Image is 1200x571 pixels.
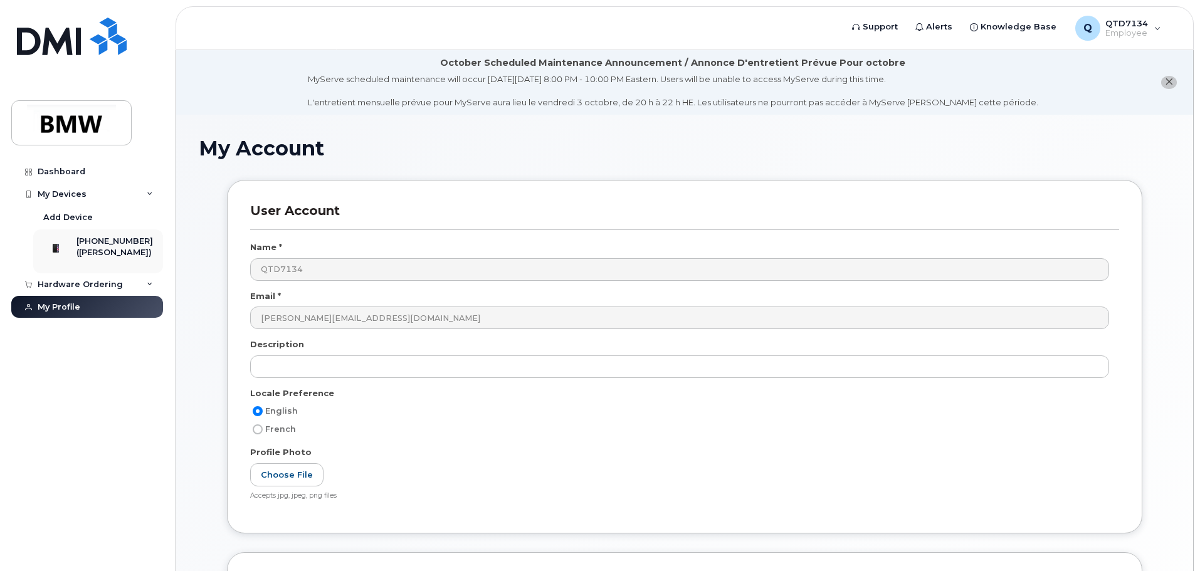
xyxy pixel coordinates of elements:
[250,446,312,458] label: Profile Photo
[308,73,1038,108] div: MyServe scheduled maintenance will occur [DATE][DATE] 8:00 PM - 10:00 PM Eastern. Users will be u...
[199,137,1171,159] h1: My Account
[1145,516,1191,562] iframe: Messenger Launcher
[250,463,324,486] label: Choose File
[440,56,905,70] div: October Scheduled Maintenance Announcement / Annonce D'entretient Prévue Pour octobre
[265,424,296,434] span: French
[253,406,263,416] input: English
[250,290,281,302] label: Email *
[253,424,263,434] input: French
[250,387,334,399] label: Locale Preference
[250,241,282,253] label: Name *
[265,406,298,416] span: English
[250,203,1119,230] h3: User Account
[250,338,304,350] label: Description
[1161,76,1177,89] button: close notification
[250,491,1109,501] div: Accepts jpg, jpeg, png files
